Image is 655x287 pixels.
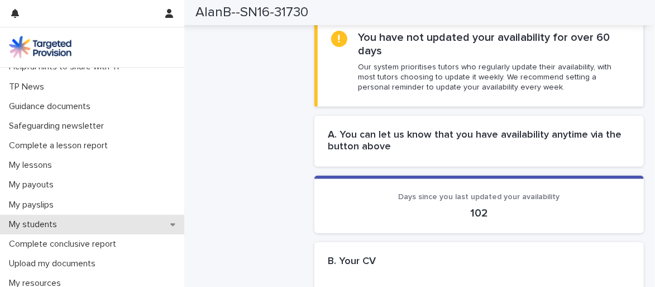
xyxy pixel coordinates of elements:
[4,219,66,230] p: My students
[328,206,630,220] p: 102
[4,62,131,72] p: Helpful hints to share with YP
[358,31,630,58] h2: You have not updated your availability for over 60 days
[4,160,61,171] p: My lessons
[4,239,125,250] p: Complete conclusive report
[4,140,117,151] p: Complete a lesson report
[195,4,308,21] h2: AlanB--SN16-31730
[4,258,104,269] p: Upload my documents
[398,193,560,201] span: Days since you last updated your availability
[4,82,53,92] p: TP News
[4,200,63,210] p: My payslips
[328,256,376,268] h2: B. Your CV
[358,62,630,93] p: Our system prioritises tutors who regularly update their availability, with most tutors choosing ...
[9,36,71,58] img: M5nRWzHhSzIhMunXDL62
[4,121,113,131] p: Safeguarding newsletter
[4,101,99,112] p: Guidance documents
[328,129,630,153] h2: A. You can let us know that you have availability anytime via the button above
[4,180,63,190] p: My payouts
